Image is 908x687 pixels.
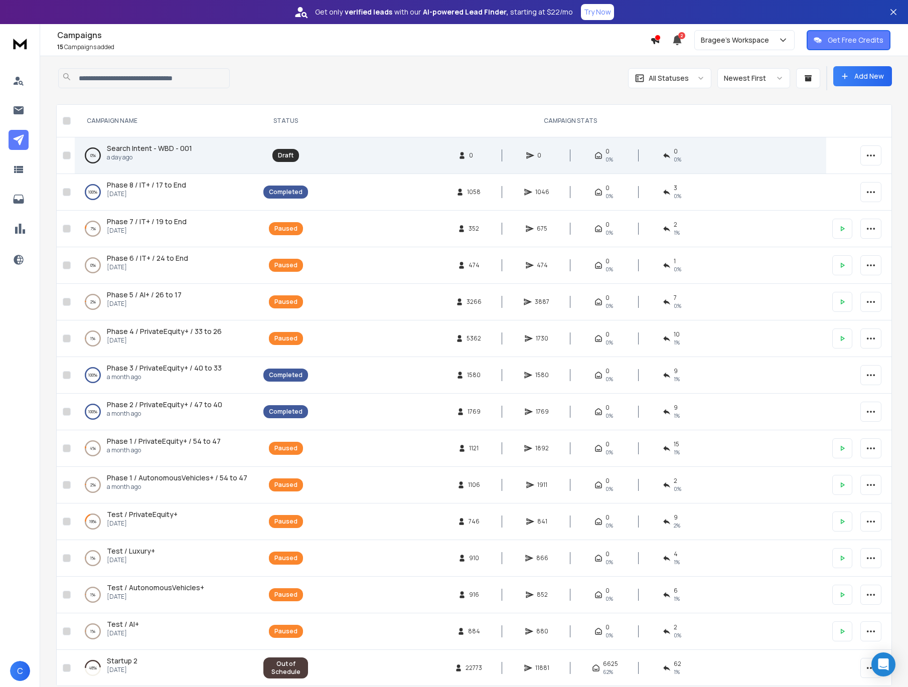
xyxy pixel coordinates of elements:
[88,370,97,380] p: 100 %
[274,591,297,599] div: Paused
[107,400,222,410] a: Phase 2 / PrivateEquity+ / 47 to 40
[674,660,681,668] span: 62
[674,513,678,522] span: 9
[107,556,155,564] p: [DATE]
[537,261,548,269] span: 474
[535,371,549,379] span: 1580
[674,184,677,192] span: 3
[107,290,182,299] span: Phase 5 / AI+ / 26 to 17
[107,180,186,190] span: Phase 8 / IT+ / 17 to End
[467,371,481,379] span: 1580
[89,663,97,673] p: 48 %
[674,595,680,603] span: 1 %
[828,35,883,45] p: Get Free Credits
[423,7,508,17] strong: AI-powered Lead Finder,
[90,590,95,600] p: 1 %
[674,330,680,338] span: 10
[107,436,221,446] span: Phase 1 / PrivateEquity+ / 54 to 47
[469,225,479,233] span: 352
[606,257,610,265] span: 0
[606,294,610,302] span: 0
[466,664,482,672] span: 22773
[10,661,30,681] button: C
[606,631,613,639] span: 0%
[469,554,479,562] span: 910
[606,412,613,420] span: 0%
[537,225,547,233] span: 675
[90,553,95,563] p: 1 %
[467,188,481,196] span: 1058
[674,367,678,375] span: 9
[75,137,257,174] td: 0%Search Intent - WBD - 001a day ago
[606,550,610,558] span: 0
[75,467,257,503] td: 2%Phase 1 / AutonomousVehicles+ / 54 to 47a month ago
[606,477,610,485] span: 0
[75,540,257,577] td: 1%Test / Luxury+[DATE]
[606,595,613,603] span: 0%
[269,188,302,196] div: Completed
[807,30,890,50] button: Get Free Credits
[674,623,677,631] span: 2
[274,298,297,306] div: Paused
[701,35,773,45] p: Bragee's Workspace
[107,473,247,482] span: Phase 1 / AutonomousVehicles+ / 54 to 47
[315,7,573,17] p: Get only with our starting at $22/mo
[469,261,480,269] span: 474
[674,485,681,493] span: 0 %
[674,404,678,412] span: 9
[535,444,549,452] span: 1892
[107,253,188,263] a: Phase 6 / IT+ / 24 to End
[649,73,689,83] p: All Statuses
[468,408,481,416] span: 1769
[674,558,680,566] span: 1 %
[606,448,613,456] span: 0%
[75,284,257,320] td: 2%Phase 5 / AI+ / 26 to 17[DATE]
[107,520,178,528] p: [DATE]
[88,187,97,197] p: 100 %
[606,302,613,310] span: 0%
[107,656,137,666] a: Startup 2
[75,394,257,430] td: 100%Phase 2 / PrivateEquity+ / 47 to 40a month ago
[75,650,257,686] td: 48%Startup 2[DATE]
[674,155,681,163] span: 0%
[107,410,222,418] p: a month ago
[90,260,96,270] p: 0 %
[606,404,610,412] span: 0
[107,143,192,153] span: Search Intent - WBD - 001
[468,627,480,635] span: 884
[269,408,302,416] div: Completed
[75,211,257,247] td: 7%Phase 7 / IT+ / 19 to End[DATE]
[468,481,480,489] span: 1106
[535,664,549,672] span: 11881
[90,150,96,160] p: 0 %
[606,513,610,522] span: 0
[274,518,297,526] div: Paused
[674,338,680,347] span: 1 %
[90,443,96,453] p: 4 %
[107,326,222,336] a: Phase 4 / PrivateEquity+ / 33 to 26
[535,188,549,196] span: 1046
[90,480,96,490] p: 2 %
[537,481,547,489] span: 1911
[75,503,257,540] td: 19%Test / PrivateEquity+[DATE]
[107,656,137,665] span: Startup 2
[536,334,548,342] span: 1730
[107,583,204,593] a: Test / AutonomousVehicles+
[90,297,96,307] p: 2 %
[674,302,681,310] span: 0 %
[674,522,680,530] span: 2 %
[606,155,613,163] span: 0%
[57,43,650,51] p: Campaigns added
[107,227,187,235] p: [DATE]
[467,334,481,342] span: 5362
[274,334,297,342] div: Paused
[75,174,257,211] td: 100%Phase 8 / IT+ / 17 to End[DATE]
[678,32,685,39] span: 2
[674,257,676,265] span: 1
[584,7,611,17] p: Try Now
[107,400,222,409] span: Phase 2 / PrivateEquity+ / 47 to 40
[536,627,548,635] span: 880
[107,153,192,161] p: a day ago
[75,430,257,467] td: 4%Phase 1 / PrivateEquity+ / 54 to 47a month ago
